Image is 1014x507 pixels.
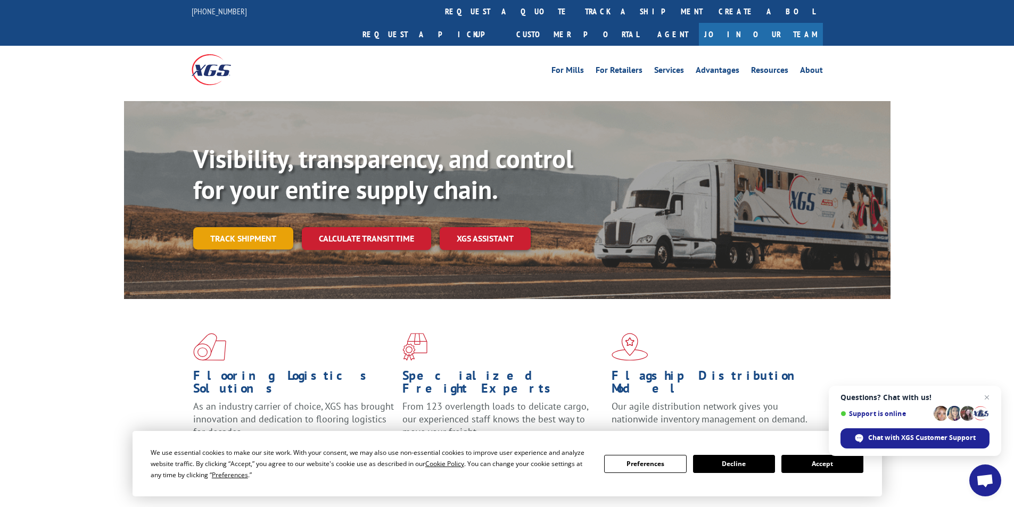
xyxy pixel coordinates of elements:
div: Cookie Consent Prompt [133,431,882,496]
a: For Retailers [596,66,642,78]
a: Agent [647,23,699,46]
a: For Mills [551,66,584,78]
img: xgs-icon-total-supply-chain-intelligence-red [193,333,226,361]
img: xgs-icon-focused-on-flooring-red [402,333,427,361]
span: Chat with XGS Customer Support [868,433,976,443]
div: Open chat [969,464,1001,496]
span: As an industry carrier of choice, XGS has brought innovation and dedication to flooring logistics... [193,400,394,438]
button: Decline [693,455,775,473]
button: Preferences [604,455,686,473]
a: About [800,66,823,78]
div: We use essential cookies to make our site work. With your consent, we may also use non-essential ... [151,447,591,480]
div: Chat with XGS Customer Support [840,428,990,448]
a: Join Our Team [699,23,823,46]
h1: Flagship Distribution Model [612,369,813,400]
a: Services [654,66,684,78]
span: Support is online [840,410,930,418]
span: Our agile distribution network gives you nationwide inventory management on demand. [612,400,807,425]
a: Resources [751,66,788,78]
p: From 123 overlength loads to delicate cargo, our experienced staff knows the best way to move you... [402,400,604,447]
span: Preferences [212,470,248,479]
span: Close chat [980,391,993,404]
button: Accept [781,455,863,473]
a: Customer Portal [508,23,647,46]
a: Advantages [696,66,739,78]
span: Questions? Chat with us! [840,393,990,402]
img: xgs-icon-flagship-distribution-model-red [612,333,648,361]
a: [PHONE_NUMBER] [192,6,247,16]
a: XGS ASSISTANT [440,227,531,250]
span: Cookie Policy [425,459,464,468]
h1: Specialized Freight Experts [402,369,604,400]
b: Visibility, transparency, and control for your entire supply chain. [193,142,573,206]
a: Track shipment [193,227,293,250]
a: Request a pickup [355,23,508,46]
h1: Flooring Logistics Solutions [193,369,394,400]
a: Calculate transit time [302,227,431,250]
